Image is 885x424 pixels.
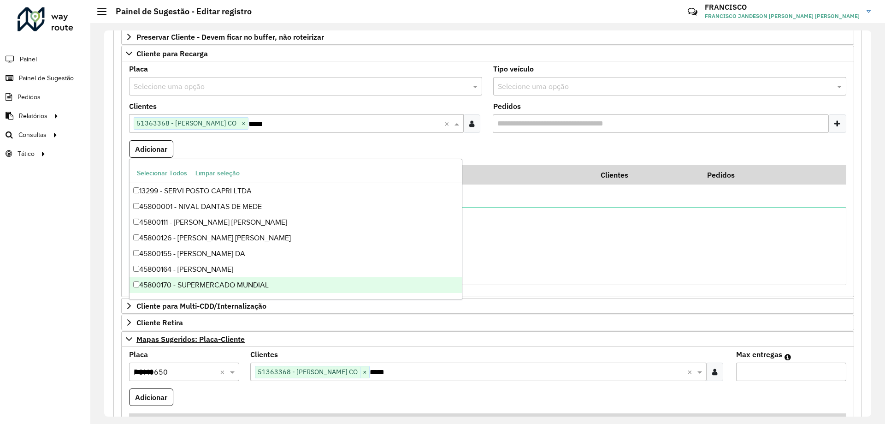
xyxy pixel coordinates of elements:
span: Tático [18,149,35,159]
em: Máximo de clientes que serão colocados na mesma rota com os clientes informados [785,353,791,361]
span: FRANCISCO JANDESON [PERSON_NAME] [PERSON_NAME] [705,12,860,20]
a: Preservar Cliente - Devem ficar no buffer, não roteirizar [121,29,854,45]
span: Clear all [687,366,695,377]
label: Tipo veículo [493,63,534,74]
a: Contato Rápido [683,2,702,22]
span: Cliente para Multi-CDD/Internalização [136,302,266,310]
label: Clientes [129,101,157,112]
label: Placa [129,349,148,360]
div: 45800155 - [PERSON_NAME] DA [130,246,462,262]
span: 51363368 - [PERSON_NAME] CO [255,366,360,377]
span: Preservar Cliente - Devem ficar no buffer, não roteirizar [136,33,324,41]
div: Cliente para Recarga [121,61,854,298]
div: 45800164 - [PERSON_NAME] [130,262,462,277]
span: Mapas Sugeridos: Placa-Cliente [136,335,245,343]
span: 51363368 - [PERSON_NAME] CO [134,118,239,129]
a: Cliente para Recarga [121,46,854,61]
span: Pedidos [18,92,41,102]
a: Cliente para Multi-CDD/Internalização [121,298,854,314]
th: Clientes [594,165,701,185]
label: Placa [129,63,148,74]
h2: Painel de Sugestão - Editar registro [106,6,252,17]
div: 13299 - SERVI POSTO CAPRI LTDA [130,183,462,199]
span: Painel [20,54,37,64]
div: 45800111 - [PERSON_NAME] [PERSON_NAME] [130,215,462,230]
button: Adicionar [129,388,173,406]
span: × [360,367,369,378]
th: Pedidos [701,165,807,185]
button: Selecionar Todos [133,166,191,180]
span: Clear all [444,118,452,129]
span: Cliente Retira [136,319,183,326]
button: Limpar seleção [191,166,244,180]
div: 45800126 - [PERSON_NAME] [PERSON_NAME] [130,230,462,246]
h3: FRANCISCO [705,3,860,12]
span: Cliente para Recarga [136,50,208,57]
button: Adicionar [129,140,173,158]
div: 45800170 - SUPERMERCADO MUNDIAL [130,277,462,293]
div: 45800192 - [PERSON_NAME] REGI [130,293,462,309]
a: Mapas Sugeridos: Placa-Cliente [121,331,854,347]
label: Pedidos [493,101,521,112]
div: 45800001 - NIVAL DANTAS DE MEDE [130,199,462,215]
span: Clear all [220,366,228,377]
span: × [239,118,248,129]
ng-dropdown-panel: Options list [129,159,462,299]
label: Clientes [250,349,278,360]
a: Cliente Retira [121,315,854,330]
label: Max entregas [736,349,782,360]
span: Painel de Sugestão [19,73,74,83]
span: Relatórios [19,111,47,121]
th: Código Cliente [353,165,594,185]
span: Consultas [18,130,47,140]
